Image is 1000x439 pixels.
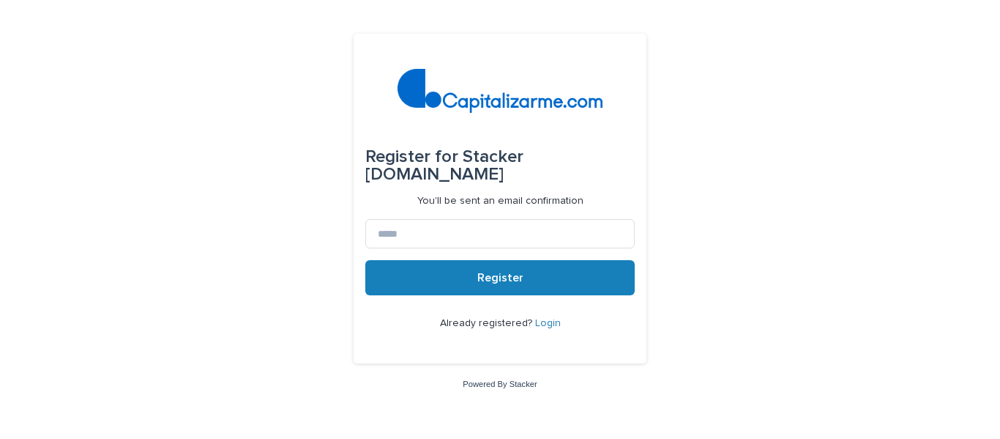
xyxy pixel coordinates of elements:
p: You'll be sent an email confirmation [417,195,583,207]
a: Login [535,318,561,328]
span: Register for [365,148,458,166]
button: Register [365,260,635,295]
div: Stacker [DOMAIN_NAME] [365,136,635,195]
img: 4arMvv9wSvmHTHbXwTim [398,69,603,113]
a: Powered By Stacker [463,380,537,388]
span: Already registered? [440,318,535,328]
span: Register [477,272,523,284]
